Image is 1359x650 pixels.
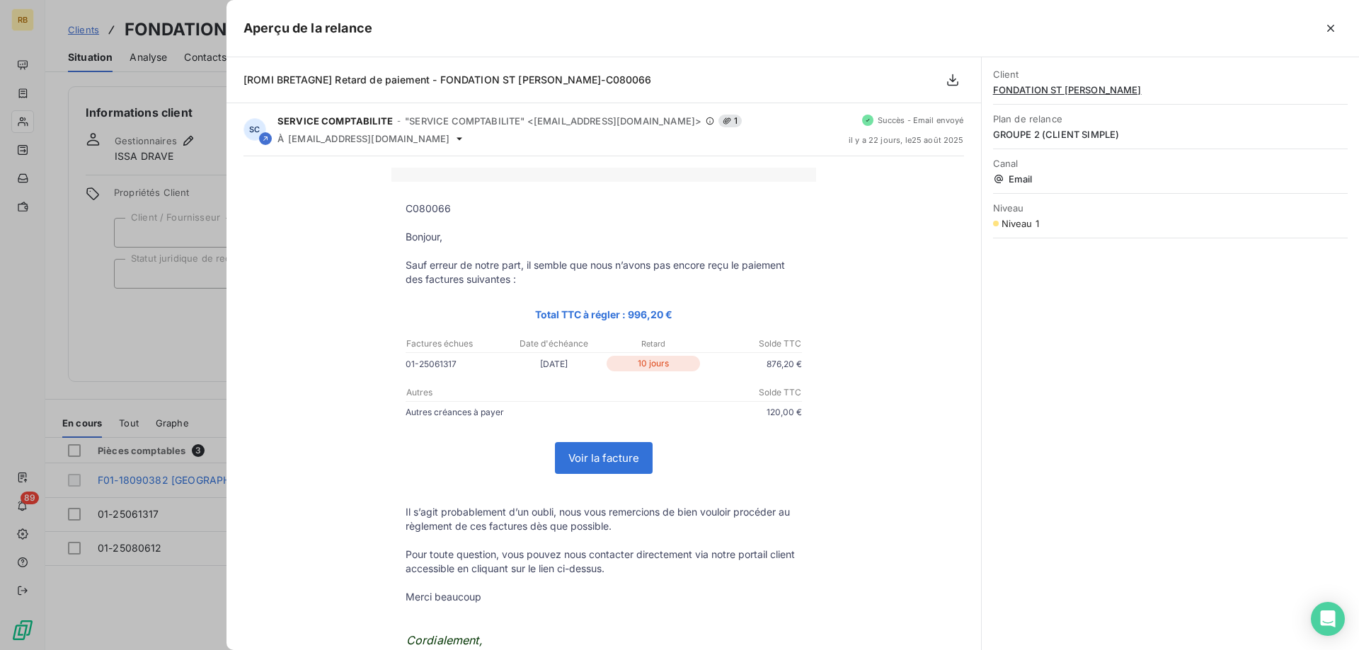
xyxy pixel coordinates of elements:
span: [ROMI BRETAGNE] Retard de paiement - FONDATION ST [PERSON_NAME]-C080066 [243,74,652,86]
p: Merci beaucoup [406,590,802,604]
span: il y a 22 jours , le 25 août 2025 [849,136,964,144]
p: Date d'échéance [505,337,603,350]
div: SC [243,118,266,141]
p: Sauf erreur de notre part, il semble que nous n’avons pas encore reçu le paiement des factures su... [406,258,802,286]
p: 10 jours [607,356,700,371]
span: Client [993,69,1348,80]
span: GROUPE 2 (CLIENT SIMPLE) [993,129,1348,140]
p: Total TTC à régler : 996,20 € [406,306,802,323]
p: 120,00 € [604,405,802,419]
p: Bonjour, [406,230,802,244]
span: [EMAIL_ADDRESS][DOMAIN_NAME] [288,133,449,144]
p: [DATE] [505,356,604,371]
span: À [277,133,284,144]
a: Voir la facture [556,443,652,473]
span: Niveau 1 [1002,218,1039,229]
span: FONDATION ST [PERSON_NAME] [993,84,1348,95]
p: Pour toute question, vous pouvez nous contacter directement via notre portail client accessible e... [406,547,802,576]
span: Plan de relance [993,113,1348,124]
p: Autres créances à payer [406,405,604,419]
span: Canal [993,158,1348,169]
h5: Aperçu de la relance [243,18,372,38]
p: Solde TTC [704,337,801,350]
span: Niveau [993,202,1348,214]
p: Retard [604,337,702,350]
span: - [397,117,401,125]
span: "SERVICE COMPTABILITE" <[EMAIL_ADDRESS][DOMAIN_NAME]> [405,115,701,127]
p: 876,20 € [703,356,802,371]
p: Solde TTC [604,386,801,399]
span: Cordialement, [406,633,483,647]
span: Email [993,173,1348,185]
p: Autres [406,386,603,399]
p: 01-25061317 [406,356,505,371]
span: SERVICE COMPTABILITE [277,115,393,127]
div: Open Intercom Messenger [1311,602,1345,636]
span: 1 [718,115,742,127]
p: Factures échues [406,337,504,350]
p: C080066 [406,202,802,216]
p: Il s’agit probablement d’un oubli, nous vous remercions de bien vouloir procéder au règlement de ... [406,505,802,533]
span: Succès - Email envoyé [878,116,964,124]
